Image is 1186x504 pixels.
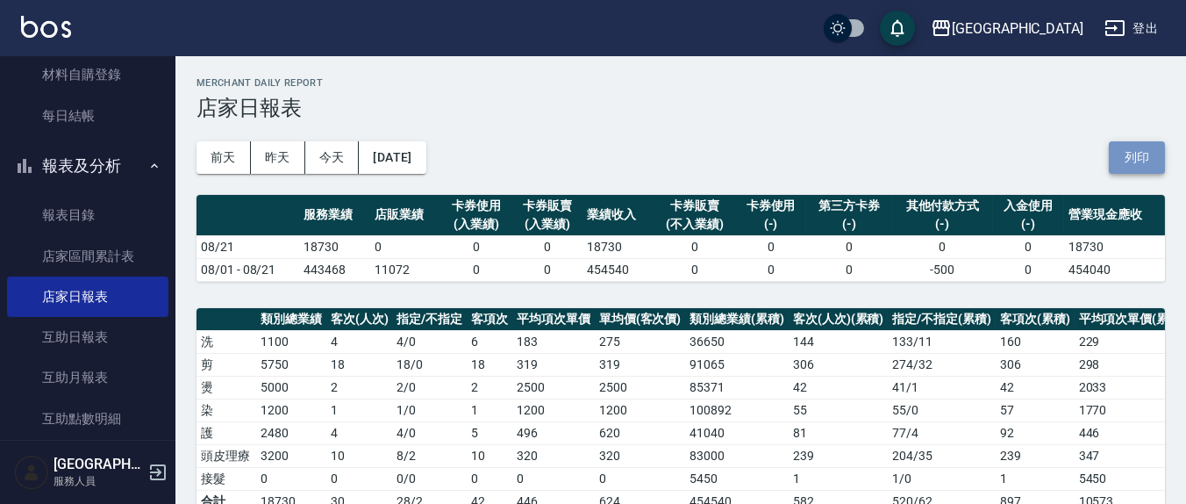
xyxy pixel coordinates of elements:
td: 2500 [512,376,595,399]
div: 卡券販賣 [658,197,731,215]
img: Logo [21,16,71,38]
td: 5450 [685,467,789,490]
td: 洗 [196,330,256,353]
td: 2 / 0 [392,376,467,399]
td: 5000 [256,376,326,399]
td: 0 [512,235,583,258]
div: [GEOGRAPHIC_DATA] [952,18,1083,40]
button: [GEOGRAPHIC_DATA] [924,11,1090,47]
td: 41 / 1 [888,376,996,399]
div: 卡券使用 [446,197,508,215]
div: 第三方卡券 [811,197,888,215]
td: 319 [512,353,595,376]
div: (-) [897,215,989,234]
td: 2 [326,376,393,399]
th: 客次(人次)(累積) [789,308,889,331]
a: 互助業績報表 [7,439,168,479]
td: 0 [326,467,393,490]
td: 18 [467,353,512,376]
td: 18730 [582,235,654,258]
td: 18730 [1064,235,1165,258]
div: 卡券販賣 [517,197,579,215]
td: 8 / 2 [392,444,467,467]
td: 4 / 0 [392,330,467,353]
td: -500 [892,258,993,281]
td: 496 [512,421,595,444]
td: 5750 [256,353,326,376]
th: 業績收入 [582,195,654,236]
td: 18730 [299,235,370,258]
th: 客次(人次) [326,308,393,331]
h3: 店家日報表 [196,96,1165,120]
td: 10 [467,444,512,467]
td: 5 [467,421,512,444]
td: 燙 [196,376,256,399]
td: 4 / 0 [392,421,467,444]
td: 0 [892,235,993,258]
td: 55 / 0 [888,399,996,421]
td: 133 / 11 [888,330,996,353]
div: (-) [811,215,888,234]
th: 客項次 [467,308,512,331]
td: 0 [441,235,512,258]
a: 互助日報表 [7,317,168,357]
td: 320 [595,444,686,467]
a: 每日結帳 [7,96,168,136]
td: 1 [789,467,889,490]
td: 83000 [685,444,789,467]
td: 0 [370,235,441,258]
td: 274 / 32 [888,353,996,376]
p: 服務人員 [54,473,143,489]
div: 其他付款方式 [897,197,989,215]
td: 100892 [685,399,789,421]
td: 1 [467,399,512,421]
td: 41040 [685,421,789,444]
td: 0 [654,235,735,258]
td: 57 [996,399,1075,421]
td: 239 [996,444,1075,467]
td: 18 [326,353,393,376]
div: (-) [739,215,802,234]
td: 454540 [582,258,654,281]
td: 2 [467,376,512,399]
td: 92 [996,421,1075,444]
a: 材料自購登錄 [7,54,168,95]
td: 染 [196,399,256,421]
th: 指定/不指定(累積) [888,308,996,331]
td: 0 [256,467,326,490]
div: (不入業績) [658,215,731,234]
a: 互助點數明細 [7,399,168,439]
td: 36650 [685,330,789,353]
td: 1 [996,467,1075,490]
td: 0 [467,467,512,490]
td: 144 [789,330,889,353]
button: [DATE] [359,141,425,174]
td: 0 [993,258,1064,281]
td: 183 [512,330,595,353]
div: (-) [997,215,1060,234]
th: 單均價(客次價) [595,308,686,331]
button: 昨天 [251,141,305,174]
td: 1100 [256,330,326,353]
div: (入業績) [446,215,508,234]
td: 55 [789,399,889,421]
th: 指定/不指定 [392,308,467,331]
a: 互助月報表 [7,357,168,398]
img: Person [14,455,49,490]
td: 11072 [370,258,441,281]
a: 店家日報表 [7,277,168,317]
button: 報表及分析 [7,143,168,189]
td: 0 [735,258,806,281]
td: 2480 [256,421,326,444]
td: 0 [441,258,512,281]
th: 類別總業績 [256,308,326,331]
td: 1200 [512,399,595,421]
td: 4 [326,421,393,444]
td: 08/01 - 08/21 [196,258,299,281]
td: 1200 [595,399,686,421]
button: 今天 [305,141,360,174]
td: 0 [993,235,1064,258]
td: 320 [512,444,595,467]
td: 1 / 0 [392,399,467,421]
td: 0 / 0 [392,467,467,490]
